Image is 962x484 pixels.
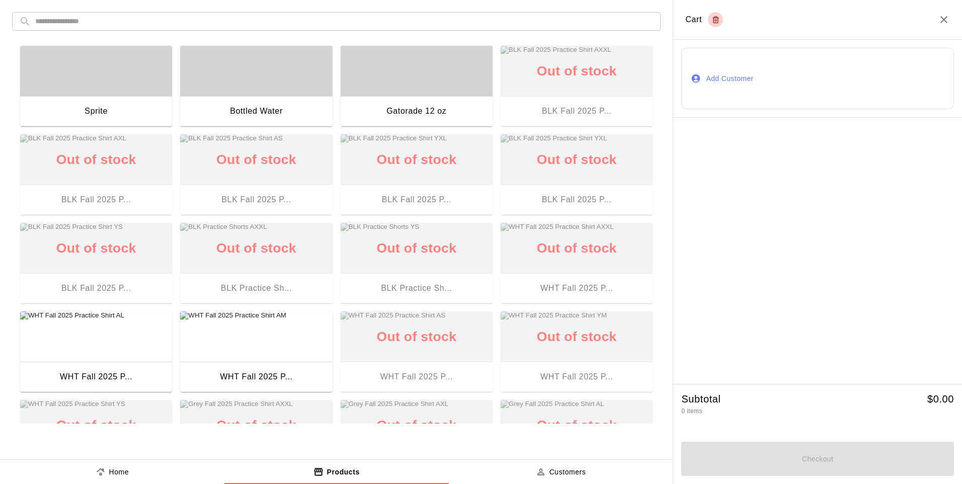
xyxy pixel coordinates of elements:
[20,311,172,362] img: WHT Fall 2025 Practice Shirt AL
[230,105,283,118] div: Bottled Water
[85,105,108,118] div: Sprite
[927,392,954,406] h5: $ 0.00
[681,408,702,415] span: 0 items
[20,311,172,394] button: WHT Fall 2025 Practice Shirt ALWHT Fall 2025 P...
[20,46,172,128] button: Sprite
[180,311,332,394] button: WHT Fall 2025 Practice Shirt AMWHT Fall 2025 P...
[685,12,723,27] div: Cart
[681,392,720,406] h5: Subtotal
[681,48,954,109] button: Add Customer
[180,311,332,362] img: WHT Fall 2025 Practice Shirt AM
[220,370,292,383] div: WHT Fall 2025 P...
[60,370,132,383] div: WHT Fall 2025 P...
[386,105,446,118] div: Gatorade 12 oz
[327,467,360,477] p: Products
[341,46,493,128] button: Gatorade 12 oz
[180,46,332,128] button: Bottled Water
[938,14,950,26] button: Close
[708,12,723,27] button: Empty cart
[109,467,129,477] p: Home
[549,467,586,477] p: Customers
